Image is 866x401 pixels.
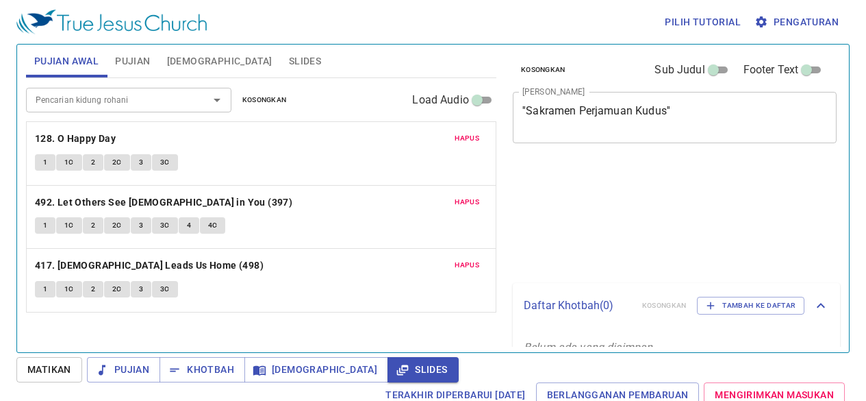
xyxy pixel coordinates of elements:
[208,219,218,232] span: 4C
[170,361,234,378] span: Khotbah
[112,283,122,295] span: 2C
[87,357,160,382] button: Pujian
[160,357,245,382] button: Khotbah
[139,219,143,232] span: 3
[64,283,74,295] span: 1C
[524,297,631,314] p: Daftar Khotbah ( 0 )
[112,219,122,232] span: 2C
[455,196,479,208] span: Hapus
[752,10,844,35] button: Pengaturan
[387,357,458,382] button: Slides
[35,281,55,297] button: 1
[35,257,266,274] button: 417. [DEMOGRAPHIC_DATA] Leads Us Home (498)
[64,156,74,169] span: 1C
[139,283,143,295] span: 3
[131,154,151,171] button: 3
[91,156,95,169] span: 2
[43,283,47,295] span: 1
[35,154,55,171] button: 1
[446,130,487,147] button: Hapus
[56,281,82,297] button: 1C
[91,219,95,232] span: 2
[152,154,178,171] button: 3C
[35,194,295,211] button: 492. Let Others See [DEMOGRAPHIC_DATA] in You (397)
[160,283,170,295] span: 3C
[35,194,292,211] b: 492. Let Others See [DEMOGRAPHIC_DATA] in You (397)
[398,361,447,378] span: Slides
[160,219,170,232] span: 3C
[455,132,479,145] span: Hapus
[27,361,71,378] span: Matikan
[35,217,55,234] button: 1
[242,94,287,106] span: Kosongkan
[35,130,116,147] b: 128. O Happy Day
[115,53,150,70] span: Pujian
[16,10,207,34] img: True Jesus Church
[83,281,103,297] button: 2
[659,10,746,35] button: Pilih tutorial
[524,341,652,354] i: Belum ada yang disimpan
[521,64,565,76] span: Kosongkan
[167,53,272,70] span: [DEMOGRAPHIC_DATA]
[234,92,295,108] button: Kosongkan
[112,156,122,169] span: 2C
[16,357,82,382] button: Matikan
[743,62,799,78] span: Footer Text
[91,283,95,295] span: 2
[152,281,178,297] button: 3C
[64,219,74,232] span: 1C
[507,158,774,278] iframe: from-child
[706,300,795,312] span: Tambah ke Daftar
[207,90,227,110] button: Open
[522,104,827,130] textarea: ''Sakramen Perjamuan Kudus''
[43,219,47,232] span: 1
[757,14,839,31] span: Pengaturan
[244,357,388,382] button: [DEMOGRAPHIC_DATA]
[654,62,704,78] span: Sub Judul
[665,14,741,31] span: Pilih tutorial
[43,156,47,169] span: 1
[104,154,130,171] button: 2C
[446,257,487,274] button: Hapus
[104,217,130,234] button: 2C
[187,219,191,232] span: 4
[34,53,99,70] span: Pujian Awal
[446,194,487,210] button: Hapus
[289,53,321,70] span: Slides
[513,283,840,328] div: Daftar Khotbah(0)KosongkanTambah ke Daftar
[104,281,130,297] button: 2C
[139,156,143,169] span: 3
[56,154,82,171] button: 1C
[179,217,199,234] button: 4
[83,154,103,171] button: 2
[412,92,469,108] span: Load Audio
[131,281,151,297] button: 3
[697,297,804,315] button: Tambah ke Daftar
[56,217,82,234] button: 1C
[98,361,149,378] span: Pujian
[152,217,178,234] button: 3C
[160,156,170,169] span: 3C
[131,217,151,234] button: 3
[455,259,479,271] span: Hapus
[513,62,574,78] button: Kosongkan
[35,257,264,274] b: 417. [DEMOGRAPHIC_DATA] Leads Us Home (498)
[35,130,118,147] button: 128. O Happy Day
[200,217,226,234] button: 4C
[255,361,377,378] span: [DEMOGRAPHIC_DATA]
[83,217,103,234] button: 2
